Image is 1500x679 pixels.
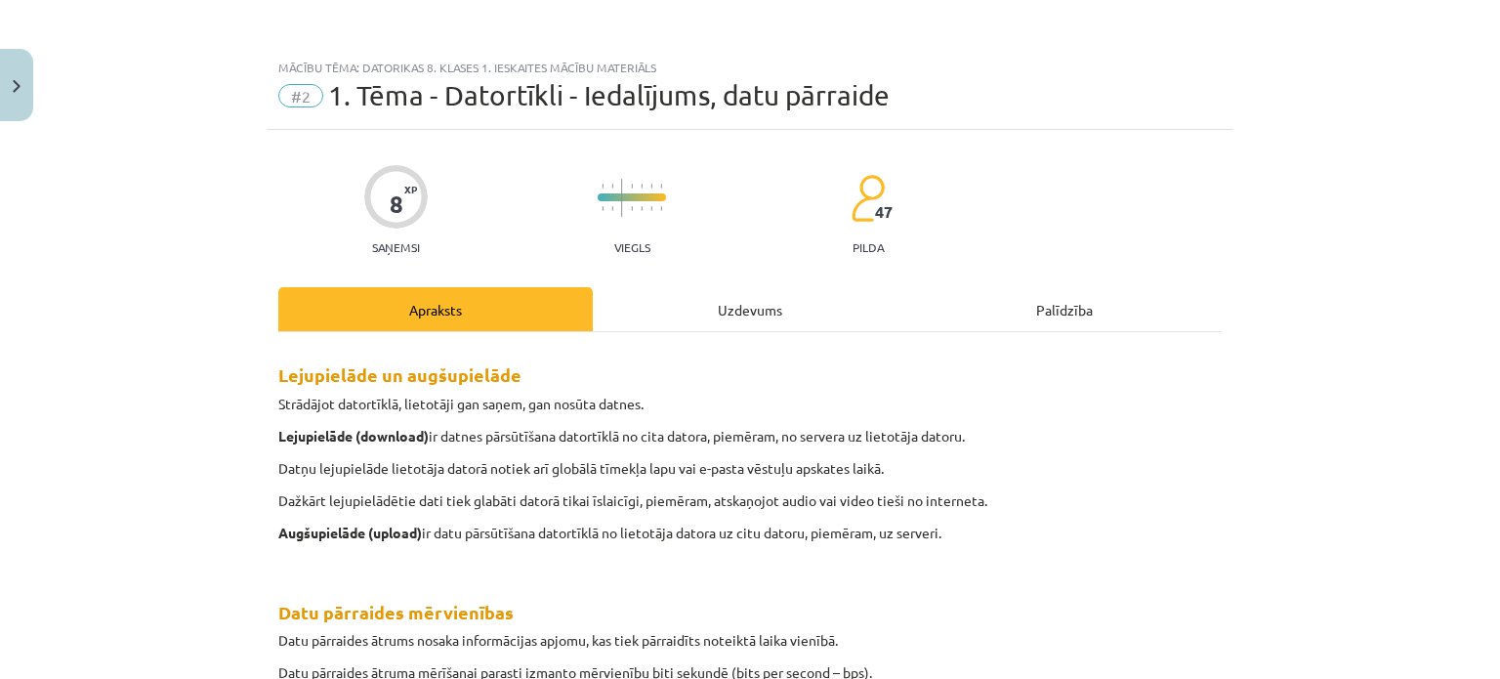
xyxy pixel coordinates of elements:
[660,184,662,189] img: icon-short-line-57e1e144782c952c97e751825c79c345078a6d821885a25fce030b3d8c18986b.svg
[641,206,643,211] img: icon-short-line-57e1e144782c952c97e751825c79c345078a6d821885a25fce030b3d8c18986b.svg
[875,203,893,221] span: 47
[364,240,428,254] p: Saņemsi
[631,184,633,189] img: icon-short-line-57e1e144782c952c97e751825c79c345078a6d821885a25fce030b3d8c18986b.svg
[278,394,1222,414] p: Strādājot datortīklā, lietotāji gan saņem, gan nosūta datnes.
[593,287,907,331] div: Uzdevums
[278,61,1222,74] div: Mācību tēma: Datorikas 8. klases 1. ieskaites mācību materiāls
[278,601,514,623] strong: Datu pārraides mērvienības
[614,240,650,254] p: Viegls
[328,79,890,111] span: 1. Tēma - Datortīkli - Iedalījums, datu pārraide
[278,630,1222,651] p: Datu pārraides ātrums nosaka informācijas apjomu, kas tiek pārraidīts noteiktā laika vienībā.
[404,184,417,194] span: XP
[650,184,652,189] img: icon-short-line-57e1e144782c952c97e751825c79c345078a6d821885a25fce030b3d8c18986b.svg
[390,191,403,218] div: 8
[853,240,884,254] p: pilda
[907,287,1222,331] div: Palīdzība
[278,427,429,445] strong: Lejupielāde (download)
[660,206,662,211] img: icon-short-line-57e1e144782c952c97e751825c79c345078a6d821885a25fce030b3d8c18986b.svg
[13,80,21,93] img: icon-close-lesson-0947bae3869378f0d4975bcd49f059093ad1ed9edebbc8119c70593378902aed.svg
[278,84,323,107] span: #2
[851,174,885,223] img: students-c634bb4e5e11cddfef0936a35e636f08e4e9abd3cc4e673bd6f9a4125e45ecb1.svg
[631,206,633,211] img: icon-short-line-57e1e144782c952c97e751825c79c345078a6d821885a25fce030b3d8c18986b.svg
[641,184,643,189] img: icon-short-line-57e1e144782c952c97e751825c79c345078a6d821885a25fce030b3d8c18986b.svg
[650,206,652,211] img: icon-short-line-57e1e144782c952c97e751825c79c345078a6d821885a25fce030b3d8c18986b.svg
[278,426,1222,446] p: ir datnes pārsūtīšana datortīklā no cita datora, piemēram, no servera uz lietotāja datoru.
[278,458,1222,479] p: Datņu lejupielāde lietotāja datorā notiek arī globālā tīmekļa lapu vai e-pasta vēstuļu apskates l...
[611,184,613,189] img: icon-short-line-57e1e144782c952c97e751825c79c345078a6d821885a25fce030b3d8c18986b.svg
[621,179,623,217] img: icon-long-line-d9ea69661e0d244f92f715978eff75569469978d946b2353a9bb055b3ed8787d.svg
[278,287,593,331] div: Apraksts
[602,206,604,211] img: icon-short-line-57e1e144782c952c97e751825c79c345078a6d821885a25fce030b3d8c18986b.svg
[278,490,1222,511] p: Dažkārt lejupielādētie dati tiek glabāti datorā tikai īslaicīgi, piemēram, atskaņojot audio vai v...
[278,363,521,386] strong: Lejupielāde un augšupielāde
[278,523,1222,543] p: ir datu pārsūtīšana datortīklā no lietotāja datora uz citu datoru, piemēram, uz serveri.
[611,206,613,211] img: icon-short-line-57e1e144782c952c97e751825c79c345078a6d821885a25fce030b3d8c18986b.svg
[602,184,604,189] img: icon-short-line-57e1e144782c952c97e751825c79c345078a6d821885a25fce030b3d8c18986b.svg
[278,524,422,541] strong: Augšupielāde (upload)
